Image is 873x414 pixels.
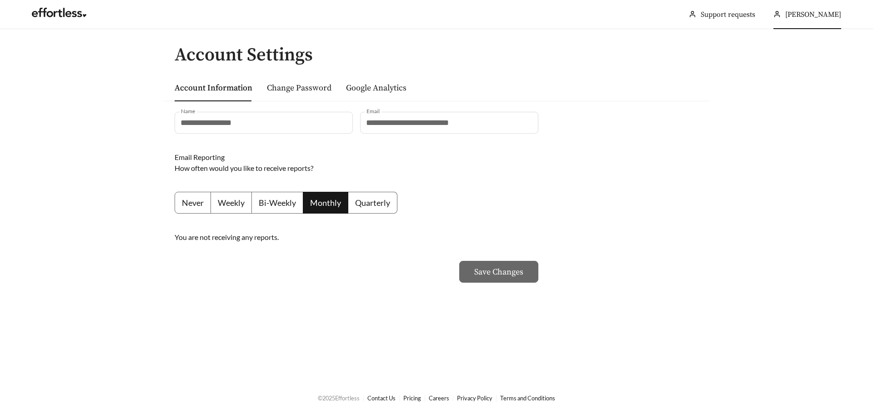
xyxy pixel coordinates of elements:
span: Quarterly [355,198,390,208]
a: Pricing [403,394,421,402]
h2: Account Settings [175,45,709,65]
a: Change Password [267,83,331,93]
a: Terms and Conditions [500,394,555,402]
span: © 2025 Effortless [318,394,360,402]
span: Never [182,198,204,208]
div: How often would you like to receive reports? [175,163,538,174]
a: Google Analytics [346,83,406,93]
a: Support requests [701,10,755,19]
span: Weekly [218,198,245,208]
button: Save Changes [459,261,538,283]
span: Bi-Weekly [259,198,296,208]
span: Monthly [310,198,341,208]
a: Careers [429,394,449,402]
a: Contact Us [367,394,396,402]
span: [PERSON_NAME] [785,10,841,19]
a: Privacy Policy [457,394,492,402]
div: You are not receiving any reports. [171,232,542,243]
div: Email Reporting [175,152,538,163]
a: Account Information [175,83,252,93]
